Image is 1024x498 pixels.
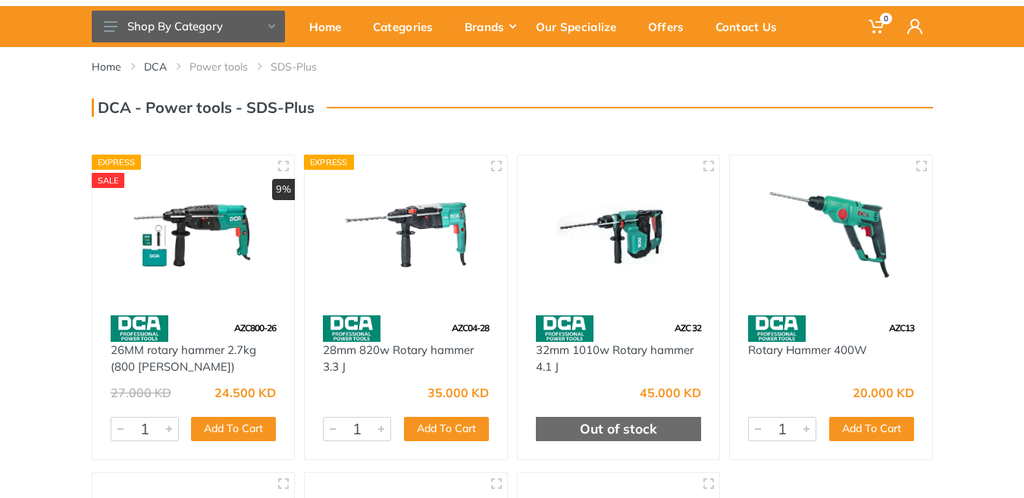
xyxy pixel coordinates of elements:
[362,11,454,42] div: Categories
[637,11,705,42] div: Offers
[531,169,706,300] img: Royal Tools - 32mm 1010w Rotary hammer 4.1 J
[744,169,919,300] img: Royal Tools - Rotary Hammer 400W
[92,99,315,117] h3: DCA - Power tools - SDS-Plus
[106,169,281,300] img: Royal Tools - 26MM rotary hammer 2.7kg (800 watts)
[92,59,933,74] nav: breadcrumb
[215,387,276,399] div: 24.500 KD
[299,11,362,42] div: Home
[304,155,354,170] div: Express
[191,417,276,441] button: Add To Cart
[189,59,248,74] a: Power tools
[829,417,914,441] button: Add To Cart
[92,11,285,42] button: Shop By Category
[92,155,142,170] div: Express
[271,59,340,74] li: SDS-Plus
[705,6,798,47] a: Contact Us
[525,11,637,42] div: Our Specialize
[427,387,489,399] div: 35.000 KD
[640,387,701,399] div: 45.000 KD
[536,315,593,342] img: 58.webp
[536,417,702,441] div: Out of stock
[111,315,168,342] img: 58.webp
[92,59,121,74] a: Home
[323,315,380,342] img: 58.webp
[452,322,489,334] span: AZC04-28
[536,343,694,374] a: 32mm 1010w Rotary hammer 4.1 J
[889,322,914,334] span: AZC13
[404,417,489,441] button: Add To Cart
[858,6,897,47] a: 0
[111,387,171,399] div: 27.000 KD
[318,169,493,300] img: Royal Tools - 28mm 820w Rotary hammer 3.3 J
[299,6,362,47] a: Home
[323,343,474,374] a: 28mm 820w Rotary hammer 3.3 J
[362,6,454,47] a: Categories
[675,322,701,334] span: AZC 32
[111,343,256,374] a: 26MM rotary hammer 2.7kg (800 [PERSON_NAME])
[144,59,167,74] a: DCA
[92,173,125,188] div: SALE
[705,11,798,42] div: Contact Us
[853,387,914,399] div: 20.000 KD
[454,11,525,42] div: Brands
[234,322,276,334] span: AZC800-26
[525,6,637,47] a: Our Specialize
[748,315,806,342] img: 58.webp
[748,343,867,357] a: Rotary Hammer 400W
[880,13,892,24] span: 0
[272,179,295,200] div: 9%
[637,6,705,47] a: Offers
